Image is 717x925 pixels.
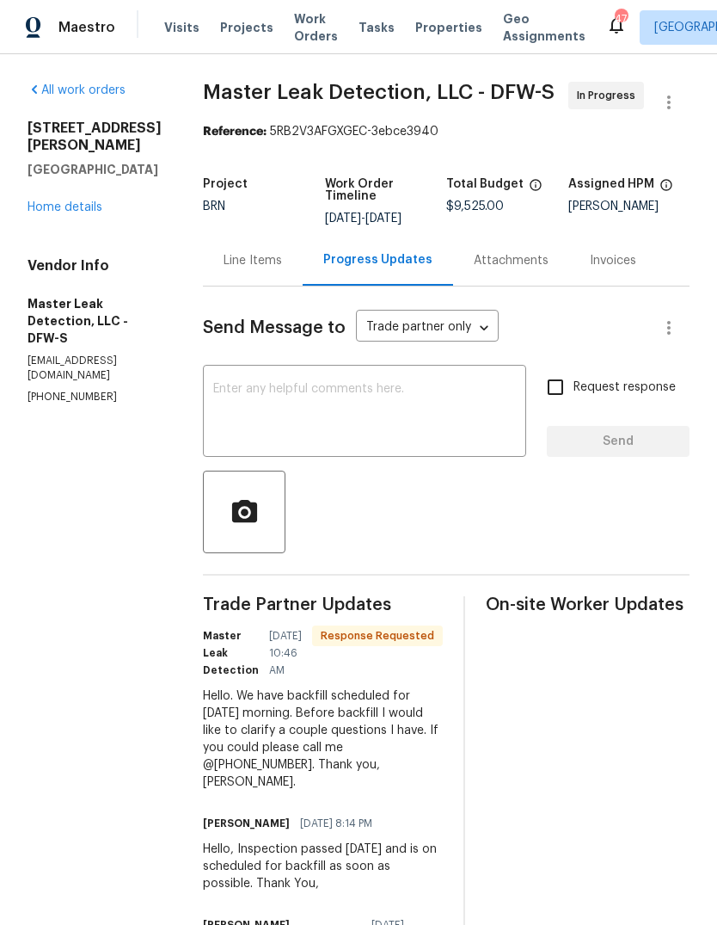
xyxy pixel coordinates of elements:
[203,688,443,791] div: Hello. We have backfill scheduled for [DATE] morning. Before backfill I would like to clarify a c...
[325,213,361,225] span: [DATE]
[446,178,524,190] h5: Total Budget
[28,201,102,213] a: Home details
[28,354,162,383] p: [EMAIL_ADDRESS][DOMAIN_NAME]
[28,120,162,154] h2: [STREET_ADDRESS][PERSON_NAME]
[486,596,689,614] span: On-site Worker Updates
[356,314,499,342] div: Trade partner only
[28,161,162,178] h5: [GEOGRAPHIC_DATA]
[323,251,432,268] div: Progress Updates
[577,87,642,104] span: In Progress
[269,627,302,679] span: [DATE] 10:46 AM
[300,815,372,832] span: [DATE] 8:14 PM
[615,10,627,28] div: 47
[203,841,443,892] div: Hello, Inspection passed [DATE] and is on scheduled for backfill as soon as possible. Thank You,
[203,319,346,336] span: Send Message to
[28,257,162,274] h4: Vendor Info
[220,19,273,36] span: Projects
[203,123,689,140] div: 5RB2V3AFGXGEC-3ebce3940
[203,596,443,614] span: Trade Partner Updates
[446,200,504,213] span: $9,525.00
[503,10,585,45] span: Geo Assignments
[294,10,338,45] span: Work Orders
[203,200,225,213] span: BRN
[415,19,482,36] span: Properties
[203,178,248,190] h5: Project
[203,126,267,138] b: Reference:
[58,19,115,36] span: Maestro
[325,213,401,225] span: -
[164,19,199,36] span: Visits
[529,178,542,200] span: The total cost of line items that have been proposed by Opendoor. This sum includes line items th...
[203,815,290,832] h6: [PERSON_NAME]
[568,200,690,213] div: [PERSON_NAME]
[314,627,441,644] span: Response Requested
[325,178,447,202] h5: Work Order Timeline
[659,178,673,200] span: The hpm assigned to this work order.
[203,627,259,679] h6: Master Leak Detection
[224,252,282,269] div: Line Items
[28,84,126,96] a: All work orders
[573,379,676,397] span: Request response
[28,295,162,347] h5: Master Leak Detection, LLC - DFW-S
[28,390,162,404] p: [PHONE_NUMBER]
[203,82,555,102] span: Master Leak Detection, LLC - DFW-S
[365,213,401,225] span: [DATE]
[568,178,654,190] h5: Assigned HPM
[358,22,395,34] span: Tasks
[590,252,636,269] div: Invoices
[474,252,548,269] div: Attachments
